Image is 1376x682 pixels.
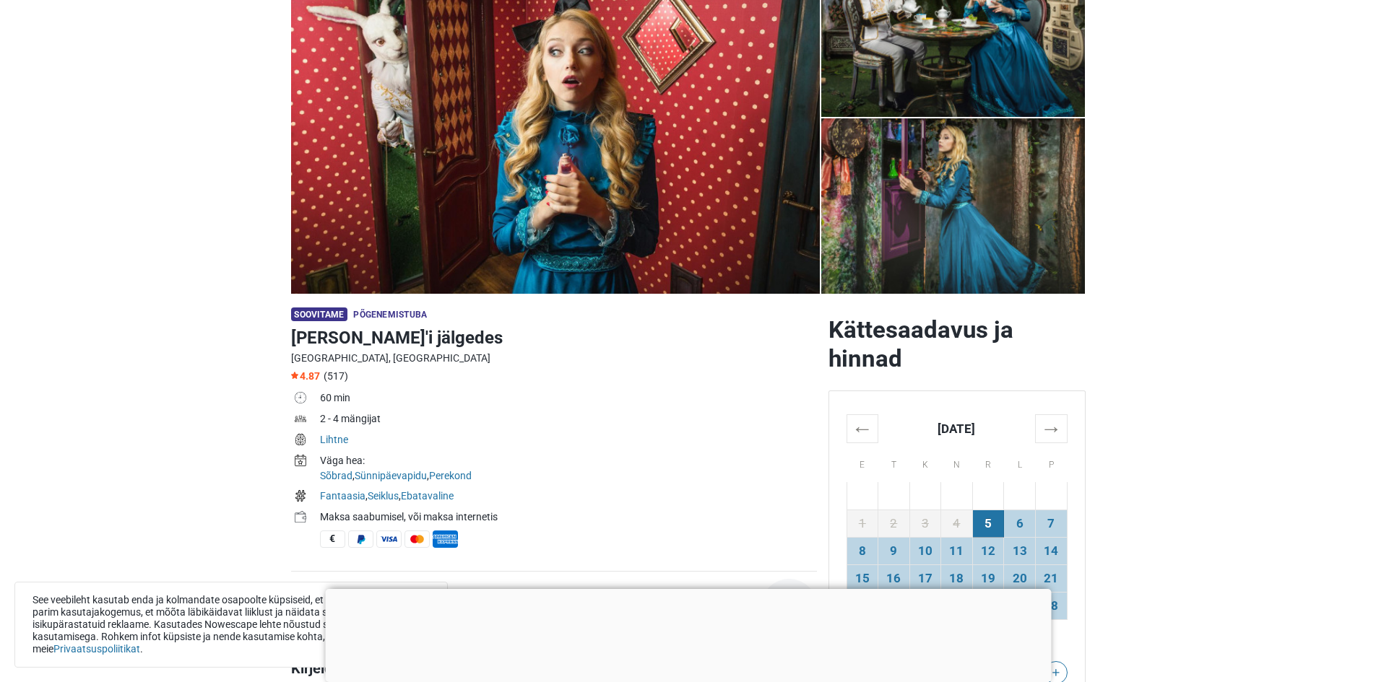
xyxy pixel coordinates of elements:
span: Soovitame [291,307,348,321]
img: 1c9ac0159c94d8d0l.png [761,579,817,634]
iframe: Advertisement [325,589,1051,678]
div: [GEOGRAPHIC_DATA], [GEOGRAPHIC_DATA] [291,351,817,366]
a: Ebatavaline [401,490,454,502]
th: N [941,442,973,482]
a: Alice'i jälgedes photo 4 [821,118,1086,294]
td: 12 [972,537,1004,564]
span: Visa [376,530,402,548]
td: 20 [1004,564,1036,592]
div: Väga hea: [320,453,817,468]
td: 6 [1004,510,1036,537]
td: 13 [1004,537,1036,564]
th: E [847,442,878,482]
td: 16 [878,564,910,592]
td: 14 [1035,537,1067,564]
td: 60 min [320,389,817,410]
th: L [1004,442,1036,482]
span: PayPal [348,530,373,548]
th: → [1035,414,1067,442]
span: MasterCard [404,530,430,548]
span: (517) [324,370,348,382]
span: Põgenemistuba [353,310,427,320]
div: Maksa saabumisel, või maksa internetis [320,510,817,525]
td: , , [320,452,817,487]
h4: Kirjeldus [291,660,817,677]
a: Privaatsuspoliitikat [53,643,140,655]
img: Star [291,372,298,379]
div: See veebileht kasutab enda ja kolmandate osapoolte küpsiseid, et tuua sinuni parim kasutajakogemu... [14,582,448,668]
a: Lihtne [320,434,348,445]
td: 10 [909,537,941,564]
td: 11 [941,537,973,564]
th: T [878,442,910,482]
td: 3 [909,510,941,537]
td: 1 [847,510,878,537]
span: Sularaha [320,530,345,548]
td: 28 [1035,592,1067,619]
th: P [1035,442,1067,482]
img: Alice'i jälgedes photo 5 [821,118,1086,294]
h1: [PERSON_NAME]'i jälgedes [291,325,817,351]
td: 19 [972,564,1004,592]
a: Sünnipäevapidu [355,470,427,481]
a: Seiklus [368,490,399,502]
td: 5 [972,510,1004,537]
td: 17 [909,564,941,592]
th: ← [847,414,878,442]
th: R [972,442,1004,482]
td: 15 [847,564,878,592]
td: 7 [1035,510,1067,537]
h2: Kättesaadavus ja hinnad [828,315,1086,373]
td: 4 [941,510,973,537]
a: Perekond [429,470,472,481]
a: Sõbrad [320,470,352,481]
td: 8 [847,537,878,564]
td: 2 [878,510,910,537]
td: 9 [878,537,910,564]
td: , , [320,487,817,508]
th: K [909,442,941,482]
td: 18 [941,564,973,592]
td: 21 [1035,564,1067,592]
span: 4.87 [291,370,320,382]
a: Fantaasia [320,490,365,502]
span: American Express [433,530,458,548]
td: 2 - 4 mängijat [320,410,817,431]
th: [DATE] [878,414,1036,442]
